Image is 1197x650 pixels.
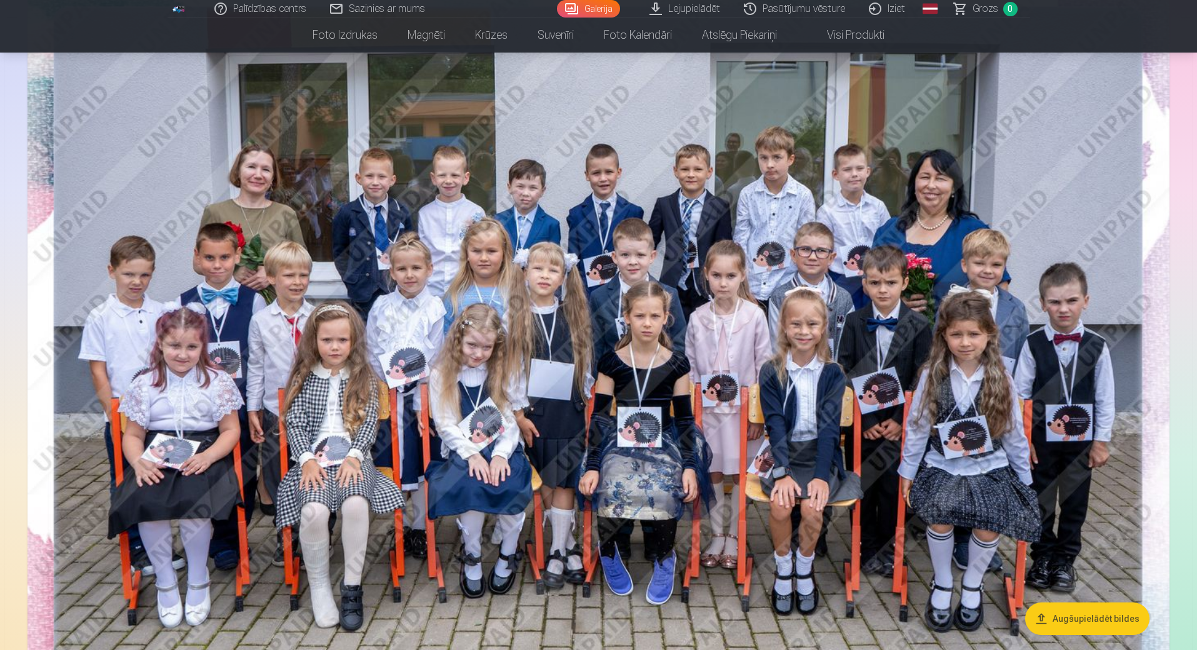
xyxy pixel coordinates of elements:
[973,1,998,16] span: Grozs
[792,18,899,53] a: Visi produkti
[1025,602,1149,635] button: Augšupielādēt bildes
[589,18,687,53] a: Foto kalendāri
[298,18,393,53] a: Foto izdrukas
[523,18,589,53] a: Suvenīri
[687,18,792,53] a: Atslēgu piekariņi
[1003,2,1018,16] span: 0
[460,18,523,53] a: Krūzes
[173,5,186,13] img: /fa3
[393,18,460,53] a: Magnēti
